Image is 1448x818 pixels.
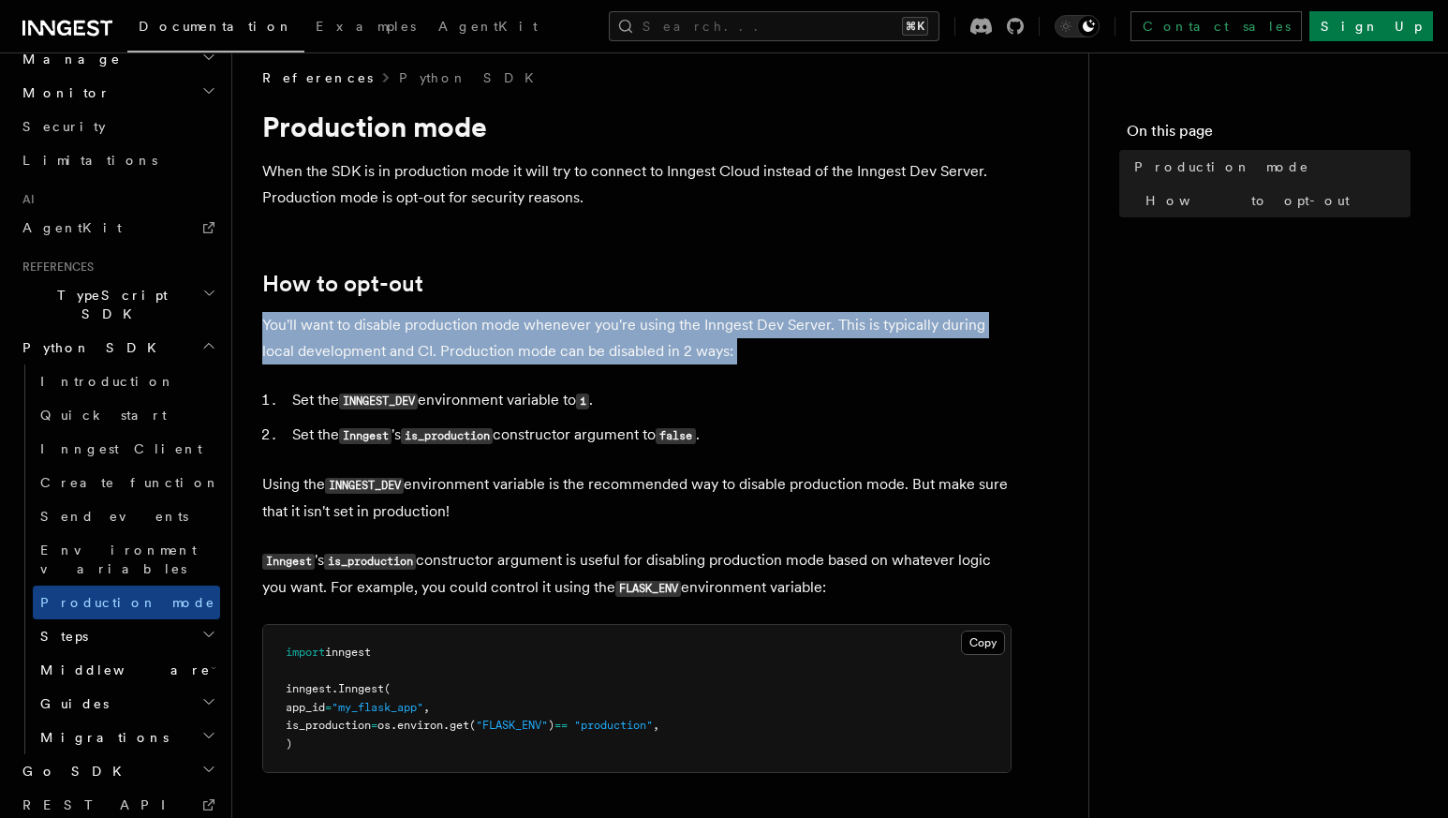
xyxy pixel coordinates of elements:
button: Steps [33,619,220,653]
span: Monitor [15,83,111,102]
span: inngest [325,646,371,659]
h4: On this page [1127,120,1411,150]
button: Search...⌘K [609,11,939,41]
span: Examples [316,19,416,34]
span: References [262,68,373,87]
span: . [332,682,338,695]
span: Production mode [1134,157,1309,176]
a: Send events [33,499,220,533]
span: Security [22,119,106,134]
a: Security [15,110,220,143]
a: Limitations [15,143,220,177]
code: 1 [576,394,589,409]
span: , [653,719,659,732]
button: TypeScript SDK [15,278,220,331]
a: Python SDK [399,68,545,87]
span: inngest [286,682,332,695]
code: Inngest [262,554,315,570]
span: Production mode [40,595,215,610]
span: import [286,646,325,659]
p: 's constructor argument is useful for disabling production mode based on whatever logic you want.... [262,547,1012,602]
span: = [371,719,377,732]
code: INNGEST_DEV [339,394,418,409]
span: ( [469,719,476,732]
span: , [423,701,430,714]
span: Steps [33,627,88,646]
span: How to opt-out [1145,191,1350,210]
code: false [656,428,695,444]
a: Sign Up [1309,11,1433,41]
button: Guides [33,687,220,721]
code: is_production [401,428,493,444]
span: == [554,719,568,732]
a: Quick start [33,398,220,432]
span: References [15,260,94,275]
button: Go SDK [15,754,220,788]
span: REST API [22,797,182,812]
span: Migrations [33,728,169,747]
code: FLASK_ENV [615,581,681,597]
span: os.environ. [377,719,450,732]
span: ) [548,719,554,732]
span: Inngest Client [40,441,202,456]
a: Documentation [127,6,304,52]
code: Inngest [339,428,392,444]
a: AgentKit [15,211,220,245]
span: "production" [574,719,653,732]
span: Inngest [338,682,384,695]
code: is_production [324,554,416,570]
a: Inngest Client [33,432,220,466]
span: "my_flask_app" [332,701,423,714]
a: Examples [304,6,427,51]
span: app_id [286,701,325,714]
span: Documentation [139,19,293,34]
span: Introduction [40,374,175,389]
li: Set the 's constructor argument to . [287,422,1012,449]
span: Middleware [33,661,211,679]
button: Toggle dark mode [1055,15,1100,37]
p: When the SDK is in production mode it will try to connect to Inngest Cloud instead of the Inngest... [262,158,1012,211]
span: TypeScript SDK [15,286,202,323]
span: Environment variables [40,543,197,576]
span: AgentKit [438,19,538,34]
kbd: ⌘K [902,17,928,36]
h1: Production mode [262,110,1012,143]
span: is_production [286,719,371,732]
span: "FLASK_ENV" [476,719,548,732]
a: Contact sales [1130,11,1302,41]
span: get [450,719,469,732]
span: AgentKit [22,220,122,235]
span: = [325,701,332,714]
button: Migrations [33,721,220,754]
span: Go SDK [15,762,133,781]
code: INNGEST_DEV [325,478,404,494]
span: AI [15,192,35,207]
a: Create function [33,466,220,499]
li: Set the environment variable to . [287,387,1012,414]
p: You'll want to disable production mode whenever you're using the Inngest Dev Server. This is typi... [262,312,1012,364]
span: ) [286,737,292,751]
a: How to opt-out [1138,184,1411,217]
a: Environment variables [33,533,220,586]
span: Manage [15,50,121,68]
span: Create function [40,475,220,490]
span: Python SDK [15,338,168,357]
a: Production mode [33,586,220,619]
span: ( [384,682,391,695]
span: Send events [40,509,188,524]
button: Manage [15,42,220,76]
p: Using the environment variable is the recommended way to disable production mode. But make sure t... [262,471,1012,525]
span: Limitations [22,153,157,168]
button: Monitor [15,76,220,110]
a: Introduction [33,364,220,398]
div: Python SDK [15,364,220,754]
a: How to opt-out [262,271,423,297]
button: Middleware [33,653,220,687]
a: Production mode [1127,150,1411,184]
span: Quick start [40,408,167,423]
button: Copy [961,631,1005,655]
a: AgentKit [427,6,549,51]
span: Guides [33,694,109,713]
button: Python SDK [15,331,220,364]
